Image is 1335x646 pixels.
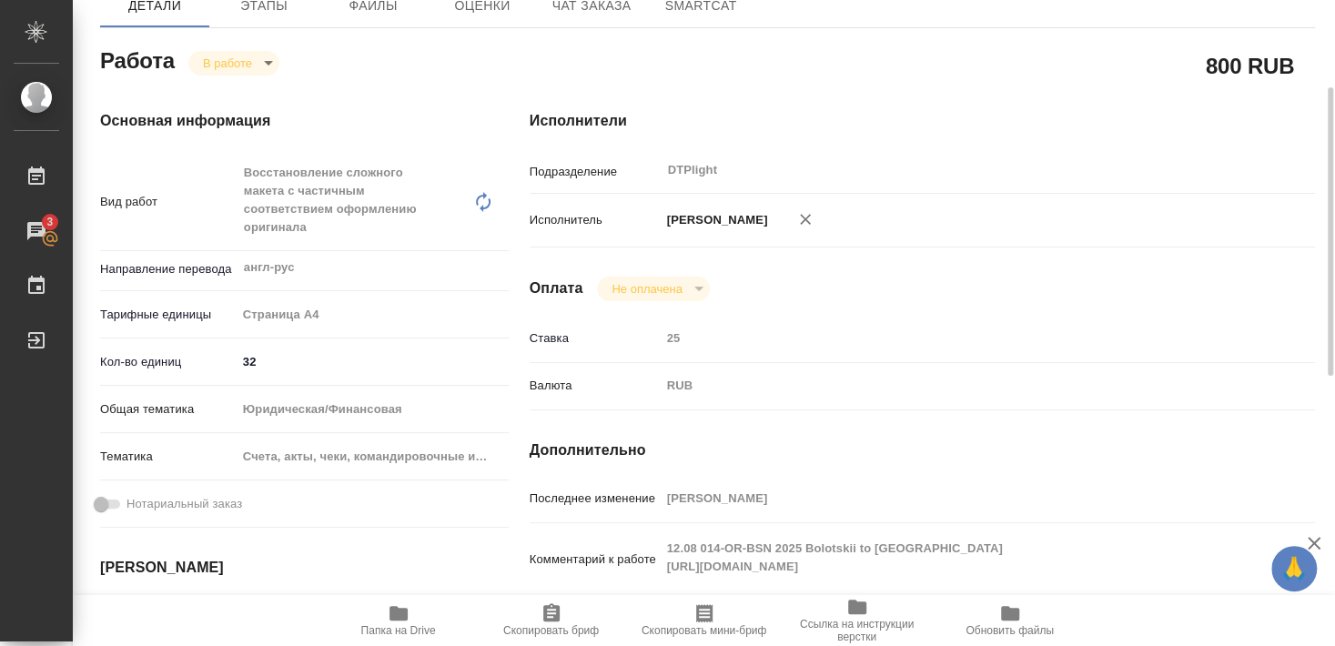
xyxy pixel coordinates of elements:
[606,281,687,297] button: Не оплачена
[530,550,661,569] p: Комментарий к работе
[642,624,766,637] span: Скопировать мини-бриф
[100,260,237,278] p: Направление перевода
[100,557,457,579] h4: [PERSON_NAME]
[188,51,279,76] div: В работе
[100,43,175,76] h2: Работа
[197,56,258,71] button: В работе
[530,110,1315,132] h4: Исполнители
[628,595,781,646] button: Скопировать мини-бриф
[792,618,923,643] span: Ссылка на инструкции верстки
[934,595,1087,646] button: Обновить файлы
[126,495,242,513] span: Нотариальный заказ
[1271,546,1317,591] button: 🙏
[475,595,628,646] button: Скопировать бриф
[1279,550,1310,588] span: 🙏
[1206,50,1294,81] h2: 800 RUB
[661,325,1249,351] input: Пустое поле
[503,624,599,637] span: Скопировать бриф
[100,110,457,132] h4: Основная информация
[100,306,237,324] p: Тарифные единицы
[530,211,661,229] p: Исполнитель
[100,353,237,371] p: Кол-во единиц
[530,329,661,348] p: Ставка
[100,448,237,466] p: Тематика
[237,299,510,330] div: Страница А4
[530,278,583,299] h4: Оплата
[597,277,709,301] div: В работе
[322,595,475,646] button: Папка на Drive
[237,348,510,375] input: ✎ Введи что-нибудь
[361,624,436,637] span: Папка на Drive
[781,595,934,646] button: Ссылка на инструкции верстки
[530,490,661,508] p: Последнее изменение
[661,370,1249,401] div: RUB
[661,533,1249,582] textarea: 12.08 014-OR-BSN 2025 Bolotskii to [GEOGRAPHIC_DATA] [URL][DOMAIN_NAME]
[661,211,768,229] p: [PERSON_NAME]
[100,400,237,419] p: Общая тематика
[530,163,661,181] p: Подразделение
[5,208,68,254] a: 3
[530,377,661,395] p: Валюта
[530,439,1315,461] h4: Дополнительно
[966,624,1054,637] span: Обновить файлы
[100,193,237,211] p: Вид работ
[661,485,1249,511] input: Пустое поле
[237,394,510,425] div: Юридическая/Финансовая
[35,213,64,231] span: 3
[785,199,825,239] button: Удалить исполнителя
[237,441,510,472] div: Счета, акты, чеки, командировочные и таможенные документы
